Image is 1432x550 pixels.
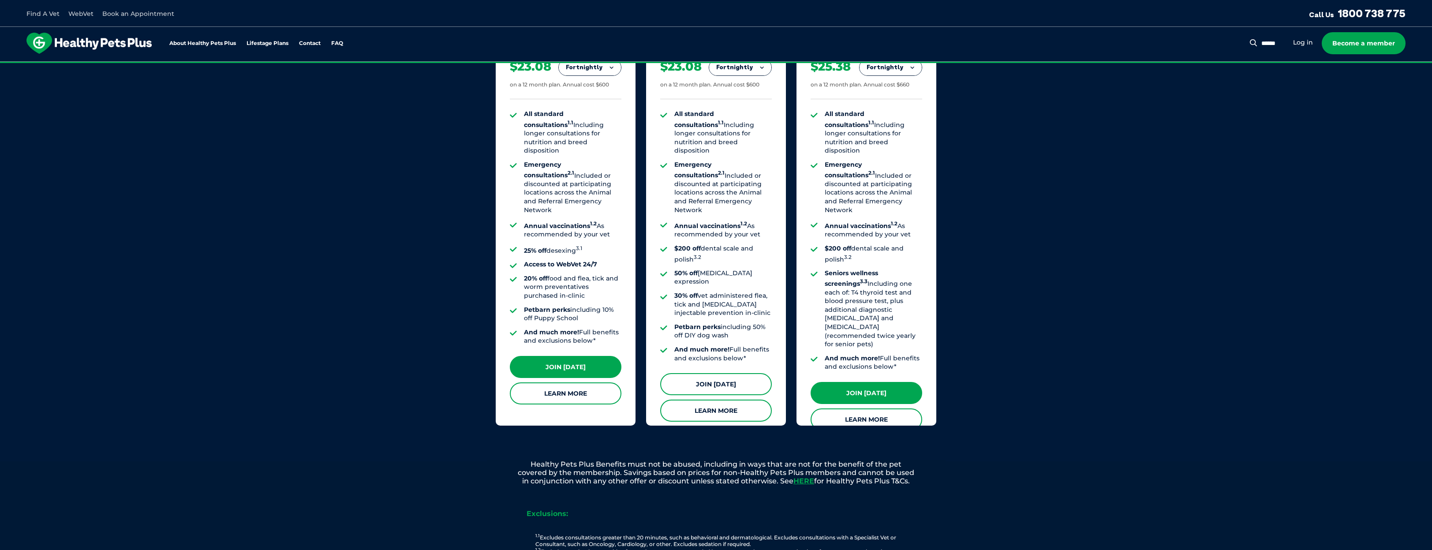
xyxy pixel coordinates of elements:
a: Learn More [811,408,922,430]
strong: Access to WebVet 24/7 [524,260,597,268]
a: About Healthy Pets Plus [169,41,236,46]
a: Find A Vet [26,10,60,18]
strong: All standard consultations [825,110,874,128]
sup: 3.2 [694,254,701,260]
div: on a 12 month plan. Annual cost $660 [811,81,909,89]
li: As recommended by your vet [825,220,922,239]
a: Join [DATE] [660,373,772,395]
strong: Petbarn perks [674,323,721,331]
a: Learn More [660,400,772,422]
li: including 10% off Puppy School [524,306,621,323]
a: Contact [299,41,321,46]
li: food and flea, tick and worm preventatives purchased in-clinic [524,274,621,300]
strong: Annual vaccinations [524,222,597,230]
button: Fortnightly [559,60,621,75]
sup: 1.2 [590,221,597,227]
sup: 1.1 [535,533,540,539]
div: $23.08 [660,59,702,74]
sup: 1.2 [891,221,897,227]
a: Become a member [1322,32,1406,54]
strong: Emergency consultations [674,161,725,179]
strong: Annual vaccinations [825,222,897,230]
p: Healthy Pets Plus Benefits must not be abused, including in ways that are not for the benefit of ... [487,460,946,486]
strong: All standard consultations [524,110,573,128]
sup: 3.2 [844,254,852,260]
a: WebVet [68,10,93,18]
sup: 2.1 [718,170,725,176]
li: Including longer consultations for nutrition and breed disposition [674,110,772,155]
li: [MEDICAL_DATA] expression [674,269,772,286]
strong: Petbarn perks [524,306,570,314]
span: Call Us [1309,10,1334,19]
li: dental scale and polish [674,244,772,264]
strong: And much more! [825,354,880,362]
sup: 3.1 [576,245,582,251]
strong: 50% off [674,269,698,277]
strong: Emergency consultations [825,161,875,179]
a: Learn More [510,382,621,404]
strong: Seniors wellness screenings [825,269,878,288]
strong: All standard consultations [674,110,724,128]
li: As recommended by your vet [674,220,772,239]
a: HERE [793,477,814,485]
div: $25.38 [811,59,851,74]
li: Included or discounted at participating locations across the Animal and Referral Emergency Network [524,161,621,214]
span: Proactive, preventative wellness program designed to keep your pet healthier and happier for longer [551,62,881,70]
strong: 30% off [674,292,698,299]
li: Full benefits and exclusions below* [674,345,772,363]
a: FAQ [331,41,343,46]
button: Fortnightly [860,60,922,75]
a: Join [DATE] [510,356,621,378]
sup: 1.2 [740,221,747,227]
sup: 2.1 [868,170,875,176]
a: Join [DATE] [811,382,922,404]
li: Included or discounted at participating locations across the Animal and Referral Emergency Network [825,161,922,214]
li: including 50% off DIY dog wash [674,323,772,340]
button: Search [1248,38,1259,47]
sup: 2.1 [568,170,574,176]
strong: Emergency consultations [524,161,574,179]
button: Fortnightly [709,60,771,75]
a: Book an Appointment [102,10,174,18]
div: on a 12 month plan. Annual cost $600 [510,81,609,89]
li: Included or discounted at participating locations across the Animal and Referral Emergency Network [674,161,772,214]
div: on a 12 month plan. Annual cost $600 [660,81,759,89]
sup: 1.1 [868,120,874,126]
sup: 1.1 [718,120,724,126]
li: dental scale and polish [825,244,922,264]
a: Lifestage Plans [247,41,288,46]
sup: 3.3 [860,278,867,284]
sup: 1.1 [568,120,573,126]
strong: Annual vaccinations [674,222,747,230]
strong: 25% off [524,247,546,254]
li: As recommended by your vet [524,220,621,239]
li: Including longer consultations for nutrition and breed disposition [524,110,621,155]
li: Full benefits and exclusions below* [524,328,621,345]
a: Log in [1293,38,1313,47]
strong: $200 off [674,244,701,252]
li: Including one each of: T4 thyroid test and blood pressure test, plus additional diagnostic [MEDIC... [825,269,922,349]
strong: 20% off [524,274,547,282]
img: hpp-logo [26,33,152,54]
strong: And much more! [674,345,729,353]
strong: And much more! [524,328,579,336]
strong: $200 off [825,244,851,252]
div: $23.08 [510,59,551,74]
li: Including longer consultations for nutrition and breed disposition [825,110,922,155]
a: Call Us1800 738 775 [1309,7,1406,20]
li: vet administered flea, tick and [MEDICAL_DATA] injectable prevention in-clinic [674,292,772,318]
strong: Exclusions: [527,509,568,518]
li: desexing [524,244,621,255]
li: Full benefits and exclusions below* [825,354,922,371]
